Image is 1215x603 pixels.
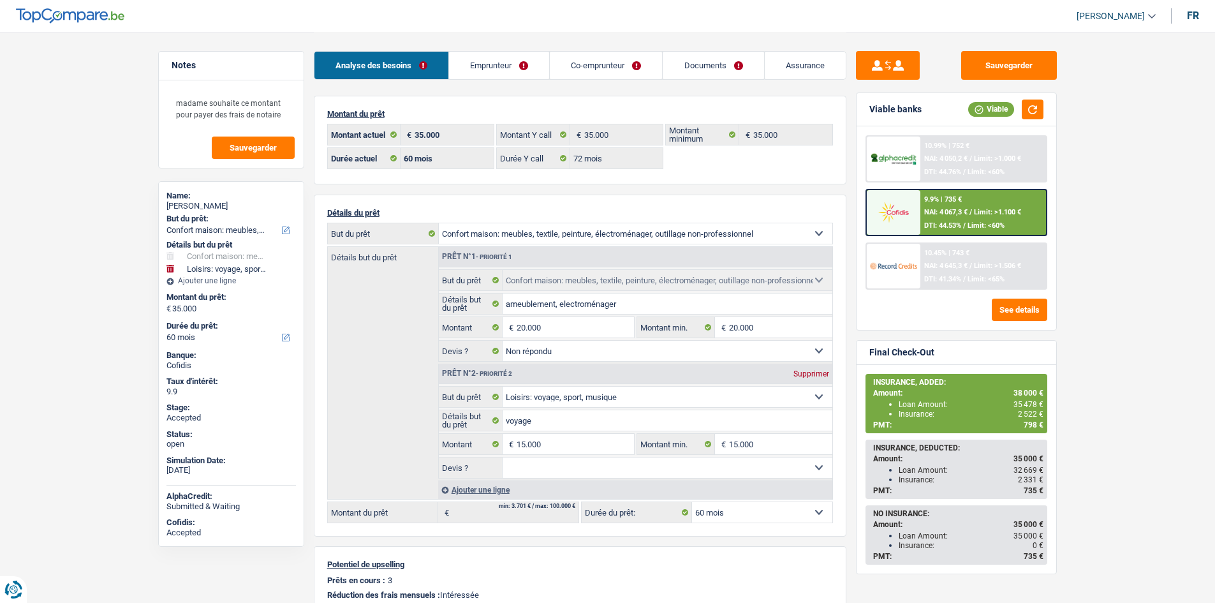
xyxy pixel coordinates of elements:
[166,292,293,302] label: Montant du prêt:
[870,152,917,167] img: AlphaCredit
[449,52,549,79] a: Emprunteur
[873,454,1043,463] div: Amount:
[715,317,729,338] span: €
[172,60,291,71] h5: Notes
[439,294,503,314] label: Détails but du prêt
[873,509,1043,518] div: NO INSURANCE:
[230,144,277,152] span: Sauvegarder
[166,502,296,512] div: Submitted & Waiting
[899,466,1043,475] div: Loan Amount:
[637,434,715,454] label: Montant min.
[974,154,1021,163] span: Limit: >1.000 €
[899,541,1043,550] div: Insurance:
[969,262,972,270] span: /
[1024,552,1043,561] span: 735 €
[328,148,401,168] label: Durée actuel
[401,124,415,145] span: €
[439,410,503,431] label: Détails but du prêt
[924,195,962,204] div: 9.9% | 735 €
[166,304,171,314] span: €
[166,240,296,250] div: Détails but du prêt
[739,124,753,145] span: €
[873,520,1043,529] div: Amount:
[715,434,729,454] span: €
[550,52,662,79] a: Co-emprunteur
[974,262,1021,270] span: Limit: >1.506 €
[503,434,517,454] span: €
[388,576,392,585] p: 3
[969,154,972,163] span: /
[327,576,385,585] p: Prêts en cours :
[166,491,296,502] div: AlphaCredit:
[924,168,961,176] span: DTI: 44.76%
[873,552,1043,561] div: PMT:
[439,317,503,338] label: Montant
[166,413,296,423] div: Accepted
[873,421,1043,429] div: PMT:
[969,208,972,216] span: /
[1024,486,1043,495] span: 735 €
[439,341,503,361] label: Devis ?
[327,590,833,600] p: Intéressée
[327,208,833,218] p: Détails du prêt
[166,403,296,413] div: Stage:
[438,480,832,499] div: Ajouter une ligne
[166,528,296,538] div: Accepted
[968,168,1005,176] span: Limit: <60%
[327,109,833,119] p: Montant du prêt
[899,400,1043,409] div: Loan Amount:
[899,532,1043,540] div: Loan Amount:
[166,387,296,397] div: 9.9
[166,350,296,361] div: Banque:
[166,517,296,528] div: Cofidis:
[439,387,503,407] label: But du prêt
[438,502,452,523] span: €
[1013,532,1043,540] span: 35 000 €
[166,439,296,449] div: open
[439,458,503,478] label: Devis ?
[899,475,1043,484] div: Insurance:
[582,502,692,523] label: Durée du prêt:
[476,253,512,260] span: - Priorité 1
[870,254,917,278] img: Record Credits
[963,168,966,176] span: /
[663,52,763,79] a: Documents
[873,486,1043,495] div: PMT:
[439,434,503,454] label: Montant
[439,253,515,261] div: Prêt n°1
[314,52,448,79] a: Analyse des besoins
[899,410,1043,419] div: Insurance:
[924,275,961,283] span: DTI: 41.34%
[924,221,961,230] span: DTI: 44.53%
[961,51,1057,80] button: Sauvegarder
[637,317,715,338] label: Montant min.
[963,221,966,230] span: /
[166,276,296,285] div: Ajouter une ligne
[1013,520,1043,529] span: 35 000 €
[1018,475,1043,484] span: 2 331 €
[497,148,570,168] label: Durée Y call
[166,191,296,201] div: Name:
[968,275,1005,283] span: Limit: <65%
[765,52,846,79] a: Assurance
[873,378,1043,387] div: INSURANCE, ADDED:
[924,262,968,270] span: NAI: 4 645,3 €
[924,249,969,257] div: 10.45% | 743 €
[924,154,968,163] span: NAI: 4 050,2 €
[873,443,1043,452] div: INSURANCE, DEDUCTED:
[873,389,1043,398] div: Amount:
[869,104,922,115] div: Viable banks
[166,429,296,440] div: Status:
[870,200,917,224] img: Cofidis
[924,208,968,216] span: NAI: 4 067,3 €
[1077,11,1145,22] span: [PERSON_NAME]
[166,201,296,211] div: [PERSON_NAME]
[166,321,293,331] label: Durée du prêt:
[166,456,296,466] div: Simulation Date:
[328,223,439,244] label: But du prêt
[439,270,503,290] label: But du prêt
[327,590,440,600] span: Réduction des frais mensuels :
[666,124,739,145] label: Montant minimum
[328,124,401,145] label: Montant actuel
[1024,421,1043,429] span: 798 €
